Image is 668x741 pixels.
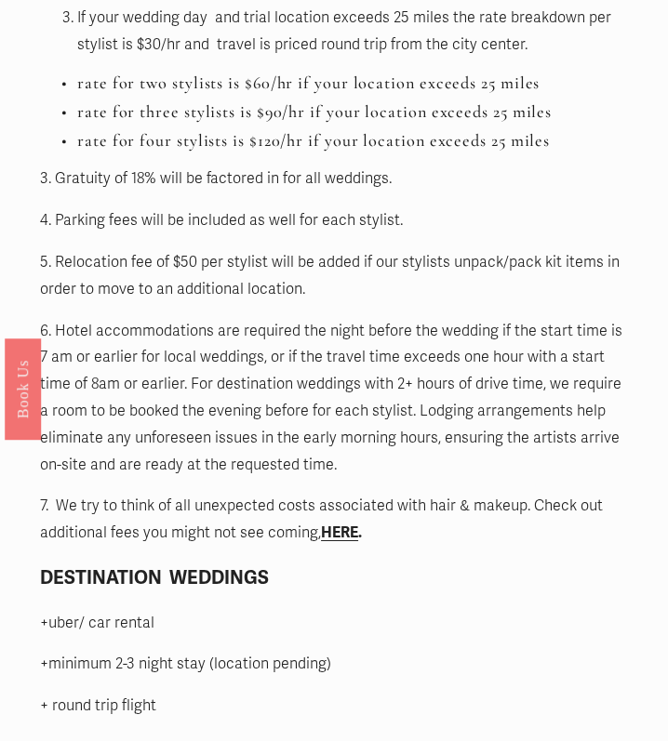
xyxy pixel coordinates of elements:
p: 7. We try to think of all unexpected costs associated with hair & makeup. Check out additional fe... [40,493,628,547]
p: +minimum 2-3 night stay (location pending) [40,651,628,678]
h3: rate for three stylists is $90/hr if your location exceeds 25 miles [77,102,628,123]
p: If your wedding day and trial location exceeds 25 miles the rate breakdown per stylist is $30/hr ... [77,5,628,59]
strong: . [358,523,362,542]
p: 5. Relocation fee of $50 per stylist will be added if our stylists unpack/pack kit items in order... [40,249,628,303]
p: + round trip flight [40,693,628,720]
a: HERE [321,523,358,542]
p: 3. Gratuity of 18% will be factored in for all weddings. [40,165,628,192]
h3: rate for four stylists is $120/hr if your location exceeds 25 miles [77,131,628,152]
h3: rate for two stylists is $60/hr if your location exceeds 25 miles [77,73,628,94]
strong: DESTINATION WEDDINGS [40,566,269,589]
a: Book Us [5,337,41,439]
p: 6. Hotel accommodations are required the night before the wedding if the start time is 7 am or ea... [40,318,628,479]
p: 4. Parking fees will be included as well for each stylist. [40,207,628,234]
p: +uber/ car rental [40,610,628,637]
